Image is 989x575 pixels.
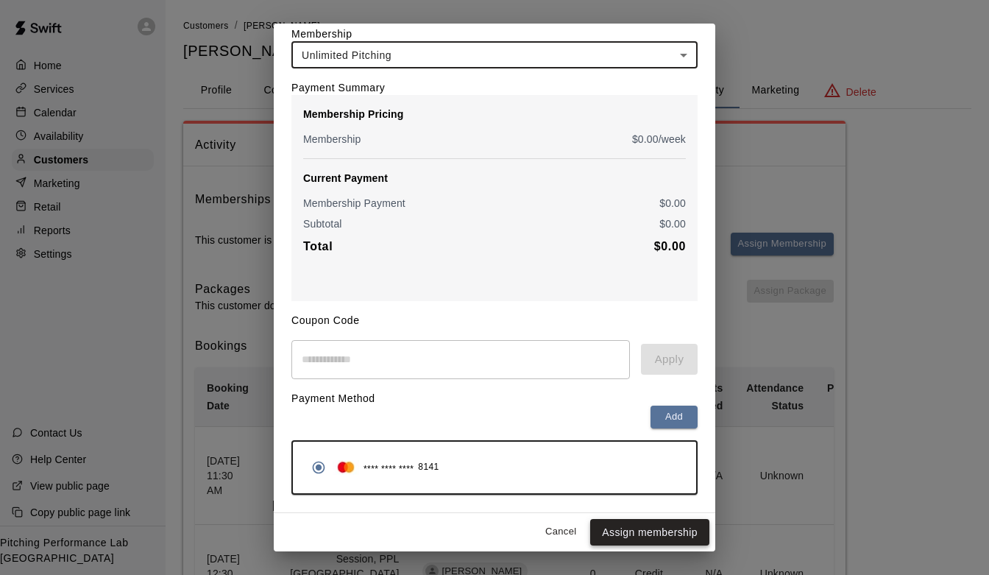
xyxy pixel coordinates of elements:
[418,460,439,475] span: 8141
[659,196,686,211] p: $ 0.00
[537,521,584,543] button: Cancel
[291,82,385,94] label: Payment Summary
[291,392,375,404] label: Payment Method
[303,171,686,186] p: Current Payment
[303,132,361,147] p: Membership
[303,216,342,231] p: Subtotal
[291,41,698,68] div: Unlimited Pitching
[303,240,333,253] b: Total
[291,28,352,40] label: Membership
[333,460,359,475] img: Credit card brand logo
[291,314,360,326] label: Coupon Code
[590,519,709,546] button: Assign membership
[651,406,698,428] button: Add
[632,132,686,147] p: $ 0.00 /week
[659,216,686,231] p: $ 0.00
[654,240,686,253] b: $ 0.00
[303,107,686,121] p: Membership Pricing
[303,196,405,211] p: Membership Payment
